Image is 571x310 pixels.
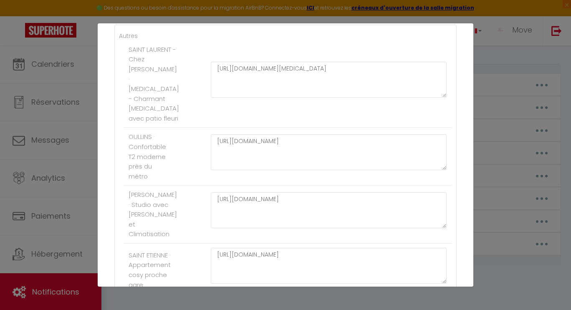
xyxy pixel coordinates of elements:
[129,45,179,123] label: SAINT LAURENT - Chez [PERSON_NAME] · [MEDICAL_DATA] - Charmant [MEDICAL_DATA] avec patio fleuri
[129,190,177,239] label: [PERSON_NAME] · Studio avec [PERSON_NAME] et Climatisation
[119,31,138,40] label: Autres
[536,272,565,304] iframe: Chat
[129,250,172,290] label: SAINT ETIENNE · Appartement cosy proche gare
[7,3,32,28] button: Ouvrir le widget de chat LiveChat
[129,132,172,181] label: OULLINS · Confortable T2 moderne près du métro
